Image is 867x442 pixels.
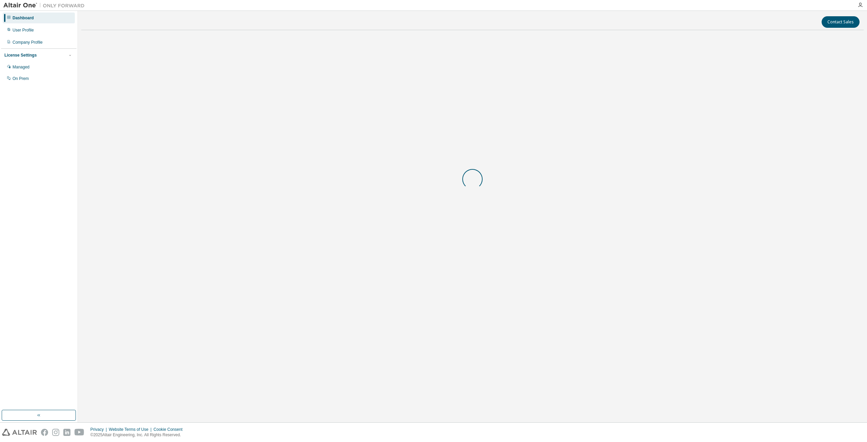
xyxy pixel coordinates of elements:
button: Contact Sales [822,16,860,28]
div: Company Profile [13,40,43,45]
div: Dashboard [13,15,34,21]
div: License Settings [4,52,37,58]
div: Cookie Consent [153,427,186,432]
div: User Profile [13,27,34,33]
img: facebook.svg [41,429,48,436]
div: Managed [13,64,29,70]
p: © 2025 Altair Engineering, Inc. All Rights Reserved. [90,432,187,438]
img: linkedin.svg [63,429,70,436]
img: Altair One [3,2,88,9]
img: youtube.svg [75,429,84,436]
img: instagram.svg [52,429,59,436]
img: altair_logo.svg [2,429,37,436]
div: Privacy [90,427,109,432]
div: Website Terms of Use [109,427,153,432]
div: On Prem [13,76,29,81]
